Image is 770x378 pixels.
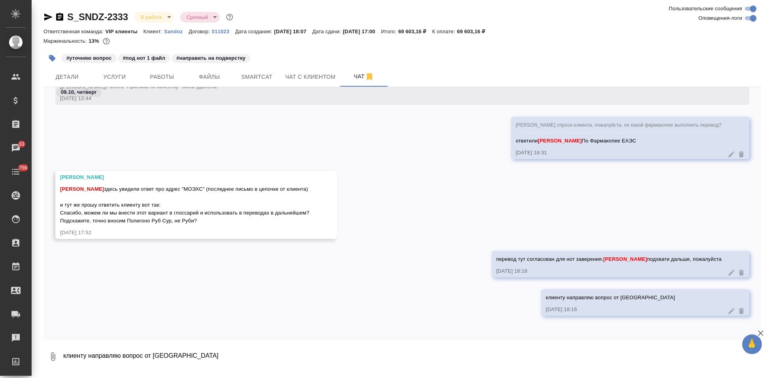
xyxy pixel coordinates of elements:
span: Работы [143,72,181,82]
p: Ответственная команда: [43,28,106,34]
button: Срочный [184,14,210,21]
div: В работе [180,12,220,23]
a: 33 [2,138,30,158]
span: перевод тут согласован для нот заверения. подхвати дальше, пожалуйста [496,256,722,262]
span: под нот 1 файл [117,54,171,61]
button: Добавить тэг [43,49,61,67]
a: Sandoz [164,28,189,34]
span: [PERSON_NAME] [603,256,647,262]
a: S_SNDZ-2333 [67,11,128,22]
p: [DATE] 17:00 [343,28,381,34]
div: [PERSON_NAME] [60,173,310,181]
button: 🙏 [742,334,762,354]
div: [DATE] 16:31 [516,149,722,157]
p: 13% [89,38,101,44]
span: 756 [14,164,32,172]
span: Оповещения-логи [698,14,742,22]
p: Дата сдачи: [312,28,343,34]
span: Детали [48,72,86,82]
p: #уточняю вопрос [66,54,112,62]
div: [DATE] 18:16 [496,267,722,275]
p: Клиент: [143,28,164,34]
button: 50226.60 RUB; [101,36,111,46]
button: Скопировать ссылку [55,12,64,22]
span: Чат [345,72,383,82]
span: [PERSON_NAME] [538,138,582,144]
span: 33 [14,140,29,148]
div: [DATE] 18:16 [546,306,722,313]
span: Услуги [96,72,134,82]
button: В работе [138,14,164,21]
p: Итого: [381,28,398,34]
span: ответили По Фармакопее ЕАЭС [516,138,636,144]
p: VIP клиенты [106,28,143,34]
p: 09.10, четверг [61,88,97,96]
span: Smartcat [238,72,276,82]
button: Скопировать ссылку для ЯМессенджера [43,12,53,22]
button: Доп статусы указывают на важность/срочность заказа [225,12,235,22]
a: 011023 [212,28,235,34]
p: К оплате: [432,28,457,34]
span: клиенту направляю вопрос от [GEOGRAPHIC_DATA] [546,294,675,300]
span: уточняю вопрос [61,54,117,61]
div: [DATE] 17:52 [60,229,310,237]
p: Маржинальность: [43,38,89,44]
p: #под нот 1 файл [123,54,166,62]
span: [PERSON_NAME] [60,186,104,192]
span: 🙏 [745,336,759,353]
p: Дата создания: [235,28,274,34]
span: направить на подверстку [171,54,251,61]
a: 756 [2,162,30,182]
div: В работе [134,12,174,23]
span: Файлы [191,72,228,82]
span: Пользовательские сообщения [669,5,742,13]
span: здесь увидели ответ про адрес "МОЭХС" (последнее письмо в цепочке от клиента) и тут же прошу отве... [60,186,310,224]
p: #направить на подверстку [176,54,245,62]
p: Договор: [189,28,212,34]
p: 69 603,16 ₽ [398,28,432,34]
p: [DATE] 18:07 [274,28,313,34]
span: Чат с клиентом [285,72,336,82]
span: [PERSON_NAME] спроси клиента, пожалуйста, по какой фармакопее выполнять перевод? [516,122,722,128]
svg: Отписаться [365,72,374,82]
p: 69 603,16 ₽ [457,28,491,34]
